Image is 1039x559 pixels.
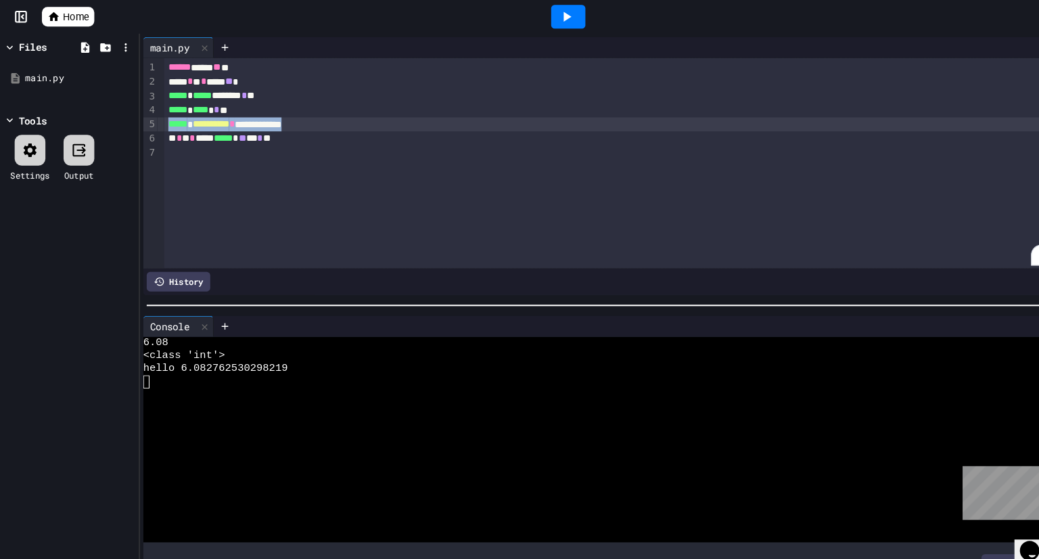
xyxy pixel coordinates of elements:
div: Chat with us now!Close [5,5,93,86]
span: 6.08 [139,326,163,338]
div: Console [139,309,190,323]
div: Show display [950,537,1036,556]
iframe: chat widget [982,505,1025,545]
div: 6 [139,127,152,141]
div: main.py [139,36,207,56]
div: main.py [24,69,130,83]
div: Output [62,164,91,176]
div: 4 [139,100,152,114]
div: Tools [18,110,45,124]
div: Settings [10,164,48,176]
span: Home [61,9,86,23]
span: <class 'int'> [139,338,218,351]
span: hello 6.082762530298219 [139,351,279,363]
div: 1 [139,59,152,72]
div: Files [18,39,45,53]
iframe: chat widget [927,446,1025,504]
div: 3 [139,87,152,100]
div: 2 [139,72,152,86]
div: 5 [139,114,152,127]
div: Console [139,306,207,326]
div: To enrich screen reader interactions, please activate Accessibility in Grammarly extension settings [159,56,1036,260]
a: Home [41,7,91,26]
div: History [142,263,204,282]
div: main.py [139,39,190,53]
div: 7 [139,141,152,155]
